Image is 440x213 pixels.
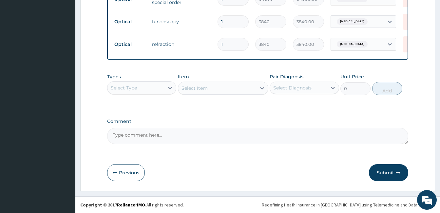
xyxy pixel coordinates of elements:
[178,73,189,80] label: Item
[80,202,146,208] strong: Copyright © 2017 .
[107,164,145,181] button: Previous
[337,18,368,25] span: [MEDICAL_DATA]
[369,164,408,181] button: Submit
[149,38,214,51] td: refraction
[107,74,121,80] label: Types
[337,41,368,48] span: [MEDICAL_DATA]
[34,37,110,45] div: Chat with us now
[12,33,27,49] img: d_794563401_company_1708531726252_794563401
[75,196,440,213] footer: All rights reserved.
[372,82,402,95] button: Add
[273,85,312,91] div: Select Diagnosis
[149,15,214,28] td: fundoscopy
[111,85,137,91] div: Select Type
[107,119,408,124] label: Comment
[3,143,125,166] textarea: Type your message and hit 'Enter'
[111,16,149,28] td: Optical
[111,38,149,50] td: Optical
[340,73,364,80] label: Unit Price
[38,65,90,131] span: We're online!
[117,202,145,208] a: RelianceHMO
[262,202,435,208] div: Redefining Heath Insurance in [GEOGRAPHIC_DATA] using Telemedicine and Data Science!
[270,73,303,80] label: Pair Diagnosis
[107,3,123,19] div: Minimize live chat window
